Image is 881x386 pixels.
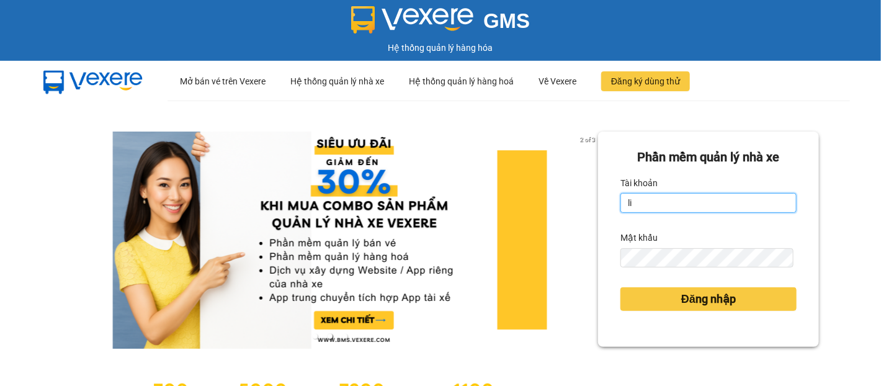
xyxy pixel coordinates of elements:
[620,173,658,193] label: Tài khoản
[3,41,878,55] div: Hệ thống quản lý hàng hóa
[483,9,530,32] span: GMS
[62,132,79,349] button: previous slide / item
[539,61,576,101] div: Về Vexere
[342,334,347,339] li: slide item 3
[620,248,794,268] input: Mật khẩu
[313,334,318,339] li: slide item 1
[31,61,155,102] img: mbUUG5Q.png
[581,132,598,349] button: next slide / item
[351,6,474,34] img: logo 2
[611,74,680,88] span: Đăng ký dùng thử
[351,19,530,29] a: GMS
[620,228,658,248] label: Mật khẩu
[620,287,797,311] button: Đăng nhập
[409,61,514,101] div: Hệ thống quản lý hàng hoá
[601,71,690,91] button: Đăng ký dùng thử
[180,61,266,101] div: Mở bán vé trên Vexere
[328,334,333,339] li: slide item 2
[620,193,797,213] input: Tài khoản
[576,132,598,148] p: 2 of 3
[290,61,384,101] div: Hệ thống quản lý nhà xe
[620,148,797,167] div: Phần mềm quản lý nhà xe
[681,290,736,308] span: Đăng nhập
